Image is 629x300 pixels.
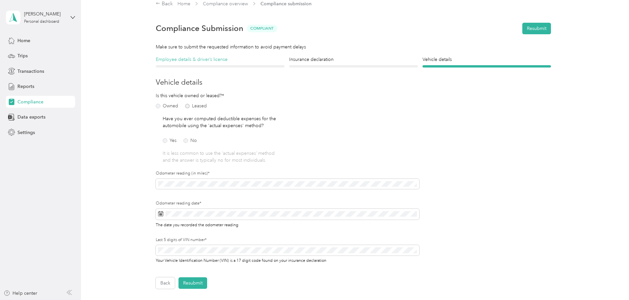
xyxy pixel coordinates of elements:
[24,11,65,17] div: [PERSON_NAME]
[289,56,418,63] h4: Insurance declaration
[163,138,177,143] label: Yes
[522,23,551,34] button: Resubmit
[17,68,44,75] span: Transactions
[156,201,419,206] label: Odometer reading date*
[156,221,238,228] span: The date you recorded the odometer reading
[203,1,248,7] a: Compliance overview
[156,277,175,289] button: Back
[17,98,43,105] span: Compliance
[260,0,312,7] span: Compliance submission
[592,263,629,300] iframe: Everlance-gr Chat Button Frame
[156,171,419,177] label: Odometer reading (in miles)*
[17,37,30,44] span: Home
[156,257,326,263] span: Your Vehicle Identification Number (VIN) is a 17 digit code found on your insurance declaration
[178,277,207,289] button: Resubmit
[163,150,277,164] p: It is less common to use the ‘actual expenses’ method and the answer is typically no for most ind...
[183,138,197,143] label: No
[17,114,45,121] span: Data exports
[156,104,178,108] label: Owned
[17,83,34,90] span: Reports
[17,52,28,59] span: Trips
[156,92,241,99] p: Is this vehicle owned or leased?*
[247,25,277,32] span: Compliant
[156,43,551,50] div: Make sure to submit the requested information to avoid payment delays
[17,129,35,136] span: Settings
[156,56,285,63] h4: Employee details & driver’s license
[4,290,37,297] button: Help center
[185,104,207,108] label: Leased
[156,24,243,33] h1: Compliance Submission
[24,20,59,24] div: Personal dashboard
[156,77,551,88] h3: Vehicle details
[178,1,190,7] a: Home
[163,115,277,129] p: Have you ever computed deductible expenses for the automobile using the 'actual expenses' method?
[423,56,551,63] h4: Vehicle details
[156,237,419,243] label: Last 5 digits of VIN number*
